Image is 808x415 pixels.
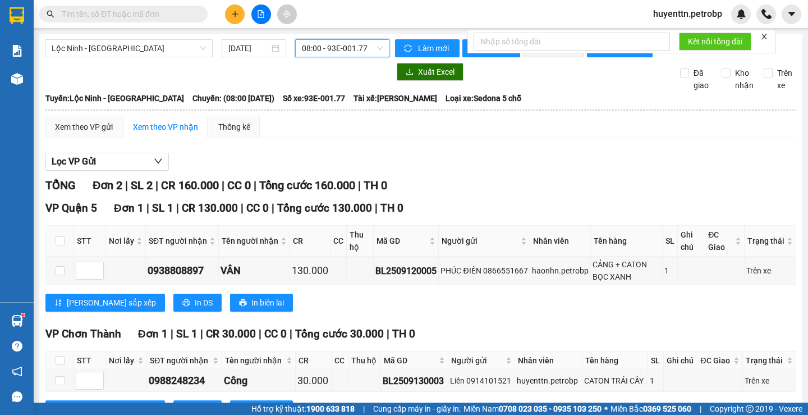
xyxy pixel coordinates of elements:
span: Trạng thái [747,235,784,247]
img: phone-icon [761,9,772,19]
th: Thu hộ [348,352,381,370]
div: BL2509120005 [375,264,437,278]
span: down [154,157,163,166]
div: Liên [10,37,80,50]
div: 30.000 [297,373,329,389]
span: VP Chơn Thành [45,327,121,340]
button: sort-ascending[PERSON_NAME] sắp xếp [45,294,165,312]
strong: 1900 633 818 [306,404,355,413]
span: CR 160.000 [161,179,219,192]
span: TH 0 [380,202,403,215]
span: CR : [8,74,26,85]
span: | [387,327,389,340]
span: Trạng thái [746,354,784,367]
span: ⚪️ [604,407,608,411]
span: Số xe: 93E-001.77 [283,92,345,104]
input: Tìm tên, số ĐT hoặc mã đơn [62,8,194,20]
span: sync [404,44,414,53]
b: Tuyến: Lộc Ninh - [GEOGRAPHIC_DATA] [45,94,184,103]
th: CR [296,352,332,370]
span: Tổng cước 30.000 [295,327,384,340]
span: | [363,403,365,415]
td: VÂN [219,257,290,285]
span: search [47,10,54,18]
th: STT [74,226,106,257]
td: BL2509120005 [374,257,439,285]
span: TH 0 [392,327,415,340]
button: printerIn phơi [462,39,520,57]
span: Tên người nhận [222,235,278,247]
div: Xem theo VP gửi [55,121,113,133]
span: TỔNG [45,179,76,192]
button: printerIn biên lai [230,294,293,312]
th: Ghi chú [678,226,705,257]
th: Thu hộ [347,226,374,257]
div: Thống kê [218,121,250,133]
span: 08:00 - 93E-001.77 [302,40,383,57]
span: | [375,202,378,215]
span: Nơi lấy [109,235,134,247]
th: Nhân viên [515,352,582,370]
span: caret-down [787,9,797,19]
span: SL 1 [152,202,173,215]
img: warehouse-icon [11,73,23,85]
span: Loại xe: Sedona 5 chỗ [446,92,521,104]
span: ĐC Giao [700,354,731,367]
span: copyright [746,405,754,413]
td: 0988248234 [147,370,222,392]
span: Mã GD [377,235,427,247]
th: Tên hàng [582,352,648,370]
span: huyenttn.petrobp [644,7,731,21]
span: CR 30.000 [206,327,256,340]
sup: 1 [21,313,25,317]
td: Công [222,370,296,392]
span: Làm mới [418,42,451,54]
img: logo-vxr [10,7,24,24]
span: Nơi lấy [109,354,135,367]
div: haonhn.petrobp [532,264,589,277]
th: SL [648,352,664,370]
span: Đơn 1 [138,327,168,340]
button: plus [225,4,245,24]
span: In DS [195,297,213,309]
span: | [176,202,179,215]
div: CẢNG + CATON BỌC XANH [593,258,660,283]
span: Đơn 1 [114,202,144,215]
button: file-add [251,4,271,24]
img: warehouse-icon [11,315,23,327]
div: 30.000 [8,72,81,86]
span: plus [231,10,239,18]
span: | [200,327,203,340]
div: VP Bình Long [10,10,80,37]
strong: 0708 023 035 - 0935 103 250 [499,404,602,413]
div: 0988248234 [149,373,220,389]
span: Người gửi [451,354,504,367]
span: Xuất Excel [418,66,454,78]
span: CC 0 [246,202,269,215]
span: Đã giao [689,67,713,92]
button: downloadXuất Excel [397,63,463,81]
div: Trên xe [746,264,794,277]
span: SĐT người nhận [149,235,207,247]
div: huyenttn.petrobp [517,375,580,387]
div: 1 [650,375,662,387]
span: download [406,68,414,77]
span: sort-ascending [54,299,62,308]
span: Đơn 2 [93,179,122,192]
div: Công [88,37,164,50]
span: notification [12,366,22,377]
span: SL 1 [176,327,198,340]
div: VÂN [221,263,288,279]
span: Trên xe [773,67,797,92]
span: Lộc Ninh - Đồng Xoài [52,40,206,57]
span: printer [239,299,247,308]
strong: 0369 525 060 [643,404,691,413]
th: SL [663,226,678,257]
span: Kho nhận [731,67,758,92]
div: 130.000 [292,263,328,279]
span: Tổng cước 130.000 [277,202,372,215]
div: CATON TRÁI CÂY [584,375,646,387]
span: SL 2 [131,179,153,192]
span: | [155,179,158,192]
input: Nhập số tổng đài [474,33,670,51]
